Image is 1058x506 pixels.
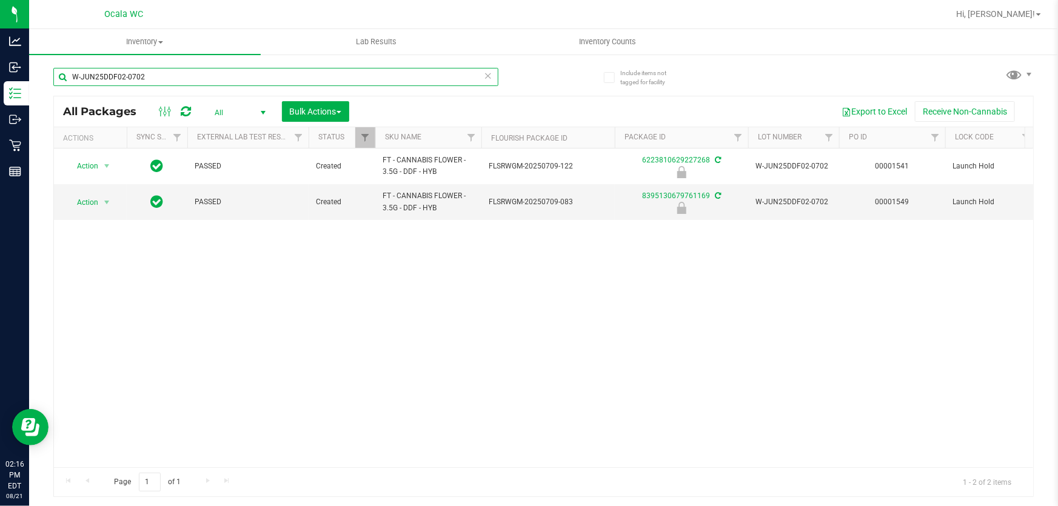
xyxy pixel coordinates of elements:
a: Filter [819,127,839,148]
span: Action [66,158,99,175]
button: Receive Non-Cannabis [915,101,1015,122]
input: 1 [139,473,161,491]
span: select [99,194,115,211]
span: Hi, [PERSON_NAME]! [956,9,1035,19]
a: Filter [167,127,187,148]
span: select [99,158,115,175]
button: Export to Excel [834,101,915,122]
button: Bulk Actions [282,101,349,122]
inline-svg: Inventory [9,87,21,99]
span: Bulk Actions [290,107,341,116]
a: Flourish Package ID [491,134,568,142]
span: Action [66,194,99,211]
a: PO ID [849,133,867,141]
a: Inventory [29,29,261,55]
span: Created [316,196,368,208]
span: Created [316,161,368,172]
inline-svg: Outbound [9,113,21,125]
span: FLSRWGM-20250709-083 [489,196,608,208]
span: 1 - 2 of 2 items [953,473,1021,491]
a: 00001549 [876,198,909,206]
span: Include items not tagged for facility [620,68,681,87]
a: 8395130679761169 [642,191,710,200]
span: FLSRWGM-20250709-122 [489,161,608,172]
span: In Sync [151,193,164,210]
div: Launch Hold [613,166,750,178]
a: 6223810629227268 [642,156,710,164]
a: Filter [1016,127,1036,148]
p: 02:16 PM EDT [5,459,24,491]
inline-svg: Reports [9,165,21,178]
a: Filter [728,127,748,148]
a: 00001541 [876,162,909,170]
span: PASSED [195,161,301,172]
a: Filter [461,127,481,148]
a: External Lab Test Result [197,133,292,141]
span: FT - CANNABIS FLOWER - 3.5G - DDF - HYB [383,155,474,178]
a: Sync Status [136,133,183,141]
span: Launch Hold [953,196,1029,208]
a: Filter [289,127,309,148]
span: Launch Hold [953,161,1029,172]
a: Inventory Counts [492,29,724,55]
div: Launch Hold [613,202,750,214]
a: Filter [925,127,945,148]
inline-svg: Retail [9,139,21,151]
span: Sync from Compliance System [713,191,721,200]
span: All Packages [63,105,149,118]
span: W-JUN25DDF02-0702 [755,196,832,208]
span: Clear [484,68,492,84]
span: Page of 1 [104,473,191,491]
span: Sync from Compliance System [713,156,721,164]
div: Actions [63,134,122,142]
span: Inventory Counts [563,36,653,47]
a: SKU Name [385,133,421,141]
span: FT - CANNABIS FLOWER - 3.5G - DDF - HYB [383,190,474,213]
a: Package ID [624,133,666,141]
span: PASSED [195,196,301,208]
span: Inventory [29,36,261,47]
iframe: Resource center [12,409,49,445]
a: Filter [355,127,375,148]
a: Lab Results [261,29,492,55]
span: In Sync [151,158,164,175]
inline-svg: Inbound [9,61,21,73]
span: W-JUN25DDF02-0702 [755,161,832,172]
p: 08/21 [5,491,24,501]
a: Lock Code [955,133,994,141]
span: Lab Results [340,36,413,47]
input: Search Package ID, Item Name, SKU, Lot or Part Number... [53,68,498,86]
a: Lot Number [758,133,802,141]
span: Ocala WC [104,9,143,19]
inline-svg: Analytics [9,35,21,47]
a: Status [318,133,344,141]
